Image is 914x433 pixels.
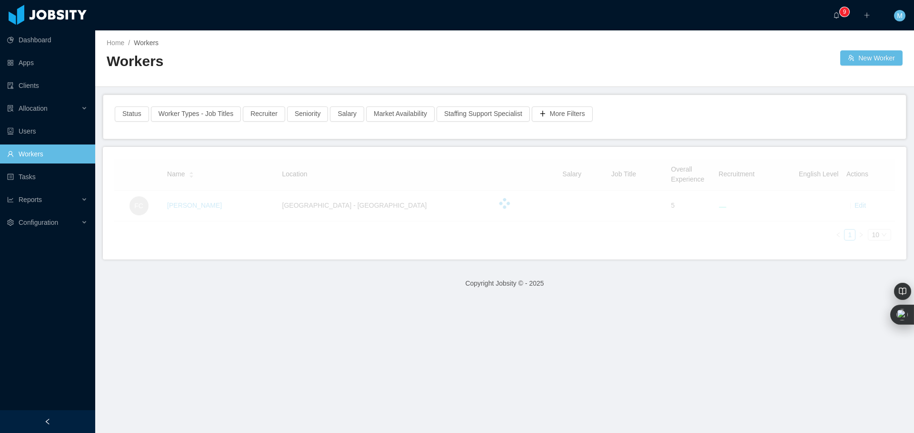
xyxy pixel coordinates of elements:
[128,39,130,47] span: /
[7,144,88,164] a: icon: userWorkers
[7,53,88,72] a: icon: appstoreApps
[107,39,124,47] a: Home
[19,219,58,226] span: Configuration
[243,106,285,122] button: Recruiter
[833,12,840,19] i: icon: bell
[134,39,159,47] span: Workers
[107,52,505,71] h2: Workers
[864,12,870,19] i: icon: plus
[7,76,88,95] a: icon: auditClients
[115,106,149,122] button: Status
[840,50,903,66] button: icon: usergroup-addNew Worker
[366,106,435,122] button: Market Availability
[437,106,530,122] button: Staffing Support Specialist
[840,7,849,17] sup: 9
[19,196,42,203] span: Reports
[330,106,364,122] button: Salary
[843,7,846,17] p: 9
[7,167,88,186] a: icon: profileTasks
[7,105,14,112] i: icon: solution
[7,196,14,203] i: icon: line-chart
[7,122,88,141] a: icon: robotUsers
[897,10,903,21] span: M
[7,219,14,226] i: icon: setting
[95,267,914,300] footer: Copyright Jobsity © - 2025
[7,30,88,49] a: icon: pie-chartDashboard
[287,106,328,122] button: Seniority
[532,106,593,122] button: icon: plusMore Filters
[19,105,48,112] span: Allocation
[151,106,241,122] button: Worker Types - Job Titles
